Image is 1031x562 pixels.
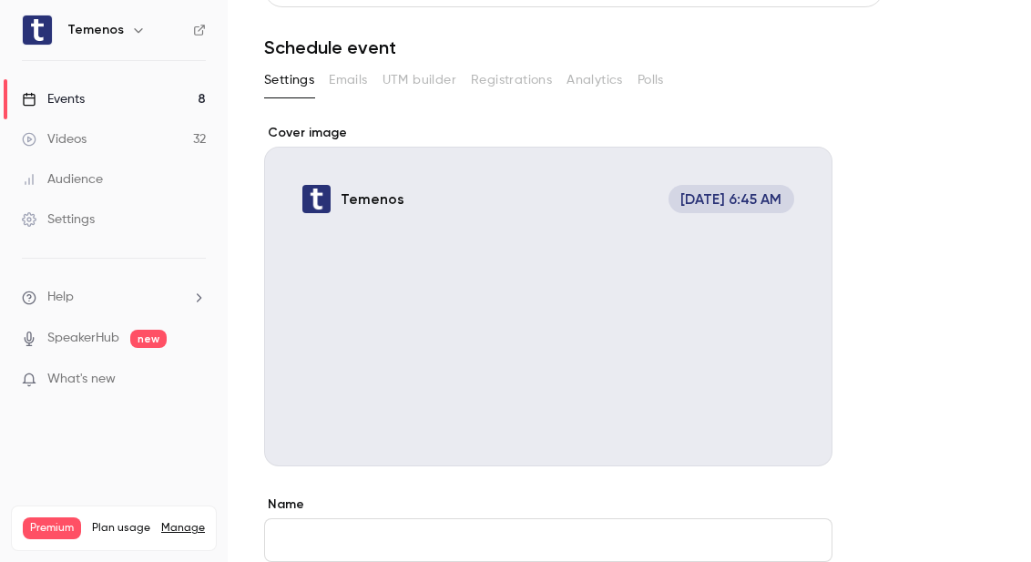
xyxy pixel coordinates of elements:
[23,517,81,539] span: Premium
[47,329,119,348] a: SpeakerHub
[264,124,832,466] section: Cover image
[161,521,205,536] a: Manage
[638,71,664,90] span: Polls
[264,124,832,142] label: Cover image
[47,370,116,389] span: What's new
[567,71,623,90] span: Analytics
[67,21,124,39] h6: Temenos
[471,71,552,90] span: Registrations
[22,130,87,148] div: Videos
[383,71,456,90] span: UTM builder
[264,496,832,514] label: Name
[329,71,367,90] span: Emails
[47,288,74,307] span: Help
[264,36,995,58] h1: Schedule event
[22,90,85,108] div: Events
[22,170,103,189] div: Audience
[264,66,314,95] button: Settings
[22,210,95,229] div: Settings
[22,288,206,307] li: help-dropdown-opener
[130,330,167,348] span: new
[23,15,52,45] img: Temenos
[92,521,150,536] span: Plan usage
[184,372,206,388] iframe: Noticeable Trigger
